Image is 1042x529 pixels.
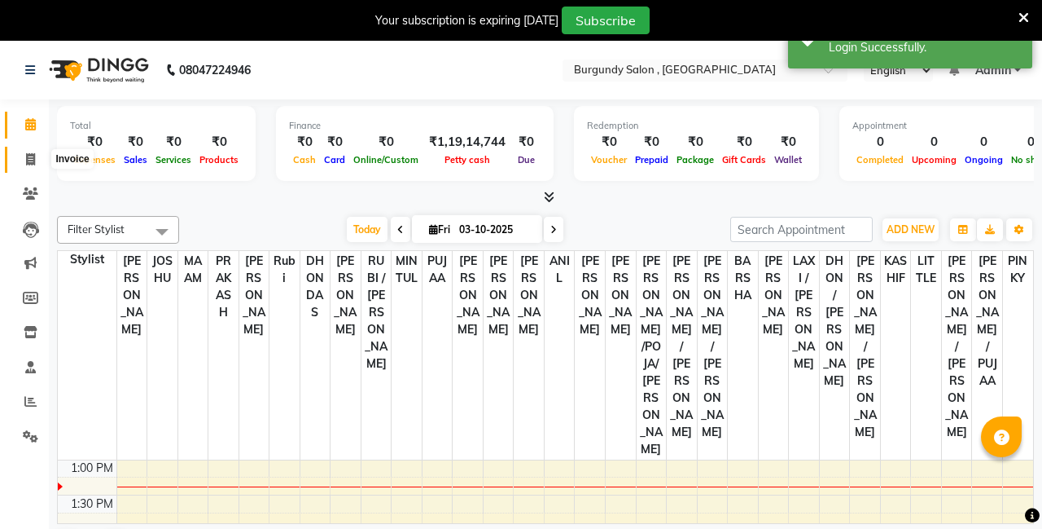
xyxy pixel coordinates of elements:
[672,133,718,152] div: ₹0
[852,154,908,165] span: Completed
[361,251,392,374] span: RUBI / [PERSON_NAME]
[289,133,320,152] div: ₹0
[667,251,697,443] span: [PERSON_NAME]/ [PERSON_NAME]
[151,133,195,152] div: ₹0
[975,62,1011,79] span: Admin
[178,251,208,289] span: MAAM
[637,251,667,460] span: [PERSON_NAME]/POJA/ [PERSON_NAME]
[545,251,575,289] span: ANIL
[829,39,1020,56] div: Login Successfully.
[718,154,770,165] span: Gift Cards
[942,251,972,443] span: [PERSON_NAME] / [PERSON_NAME]
[882,218,939,241] button: ADD NEW
[961,133,1007,152] div: 0
[320,133,349,152] div: ₹0
[587,133,631,152] div: ₹0
[68,460,116,477] div: 1:00 PM
[698,251,728,443] span: [PERSON_NAME] / [PERSON_NAME]
[770,154,806,165] span: Wallet
[269,251,300,289] span: Rubi
[850,251,880,443] span: [PERSON_NAME]/ [PERSON_NAME]
[514,154,539,165] span: Due
[289,119,541,133] div: Finance
[759,251,789,340] span: [PERSON_NAME]
[484,251,514,340] span: [PERSON_NAME]
[512,133,541,152] div: ₹0
[562,7,650,34] button: Subscribe
[195,154,243,165] span: Products
[730,217,873,242] input: Search Appointment
[728,251,758,306] span: BARSHA
[422,251,453,289] span: PUJAA
[147,251,177,289] span: JOSHU
[239,251,269,340] span: [PERSON_NAME]
[392,251,422,289] span: MINTUL
[70,119,243,133] div: Total
[195,133,243,152] div: ₹0
[881,251,911,289] span: KASHIF
[422,133,512,152] div: ₹1,19,14,744
[289,154,320,165] span: Cash
[320,154,349,165] span: Card
[331,251,361,340] span: [PERSON_NAME]
[770,133,806,152] div: ₹0
[587,119,806,133] div: Redemption
[440,154,494,165] span: Petty cash
[587,154,631,165] span: Voucher
[1003,251,1033,289] span: PINKY
[375,12,558,29] div: Your subscription is expiring [DATE]
[631,133,672,152] div: ₹0
[349,133,422,152] div: ₹0
[425,223,454,236] span: Fri
[820,251,850,391] span: DHON / [PERSON_NAME]
[300,251,331,323] span: DHON DAS
[852,133,908,152] div: 0
[208,251,239,323] span: PRAKASH
[58,251,116,268] div: Stylist
[51,149,93,169] div: Invoice
[117,251,147,340] span: [PERSON_NAME]
[453,251,483,340] span: [PERSON_NAME]
[514,251,544,340] span: [PERSON_NAME]
[454,218,536,242] input: 2025-10-03
[789,251,819,374] span: LAXI / [PERSON_NAME]
[908,154,961,165] span: Upcoming
[120,154,151,165] span: Sales
[70,133,120,152] div: ₹0
[120,133,151,152] div: ₹0
[42,47,153,93] img: logo
[68,223,125,236] span: Filter Stylist
[575,251,605,340] span: [PERSON_NAME]
[718,133,770,152] div: ₹0
[347,217,387,242] span: Today
[631,154,672,165] span: Prepaid
[972,251,1002,391] span: [PERSON_NAME] / PUJAA
[179,47,251,93] b: 08047224946
[349,154,422,165] span: Online/Custom
[961,154,1007,165] span: Ongoing
[908,133,961,152] div: 0
[911,251,941,289] span: LITTLE
[887,223,935,236] span: ADD NEW
[672,154,718,165] span: Package
[606,251,636,340] span: [PERSON_NAME]
[68,496,116,513] div: 1:30 PM
[151,154,195,165] span: Services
